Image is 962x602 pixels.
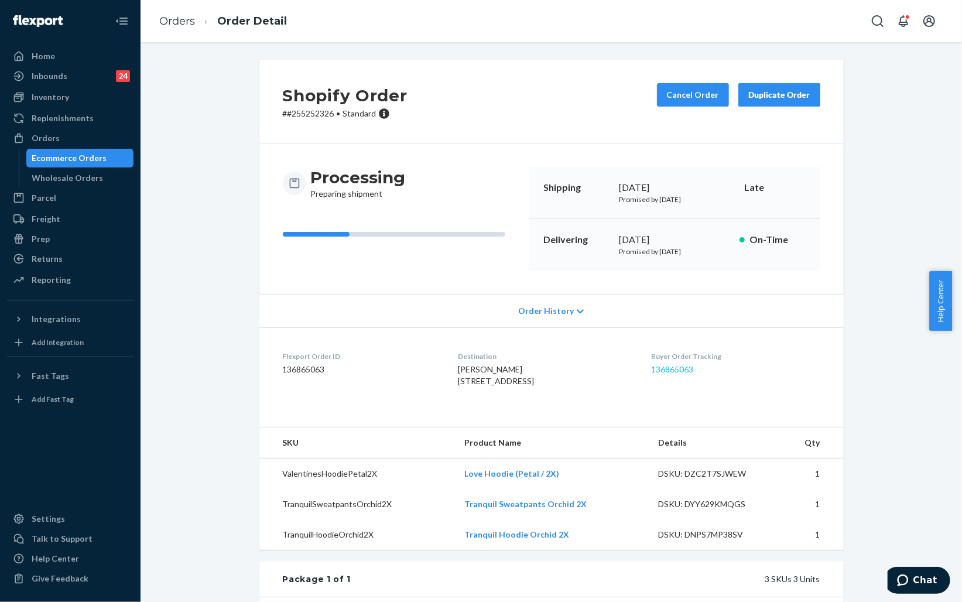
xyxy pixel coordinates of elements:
p: # #255252326 [283,108,408,119]
a: 136865063 [651,364,693,374]
th: Qty [778,427,844,459]
div: Returns [32,253,63,265]
span: Order History [518,305,574,317]
a: Inventory [7,88,133,107]
div: Wholesale Orders [32,172,104,184]
dt: Destination [458,351,632,361]
div: Integrations [32,313,81,325]
p: Promised by [DATE] [619,247,730,256]
a: Orders [159,15,195,28]
div: [DATE] [619,233,730,247]
a: Love Hoodie (Petal / 2X) [464,468,559,478]
a: Wholesale Orders [26,169,134,187]
div: Ecommerce Orders [32,152,107,164]
div: 3 SKUs 3 Units [351,573,820,585]
dt: Flexport Order ID [283,351,439,361]
div: Package 1 of 1 [283,573,351,585]
p: On-Time [749,233,806,247]
th: Product Name [455,427,649,459]
button: Open notifications [892,9,915,33]
div: Help Center [32,553,79,565]
td: 1 [778,459,844,490]
button: Integrations [7,310,133,329]
iframe: Opens a widget where you can chat to one of our agents [888,567,950,596]
div: Replenishments [32,112,94,124]
h2: Shopify Order [283,83,408,108]
a: Order Detail [217,15,287,28]
div: Settings [32,513,65,525]
span: [PERSON_NAME] [STREET_ADDRESS] [458,364,534,386]
div: 24 [116,70,130,82]
a: Tranquil Sweatpants Orchid 2X [464,499,587,509]
ol: breadcrumbs [150,4,296,39]
button: Duplicate Order [738,83,820,107]
div: Parcel [32,192,56,204]
a: Help Center [7,549,133,568]
div: Prep [32,233,50,245]
td: 1 [778,519,844,550]
dd: 136865063 [283,364,439,375]
p: Delivering [543,233,610,247]
div: DSKU: DYY629KMQGS [658,498,768,510]
a: Reporting [7,271,133,289]
div: DSKU: DNPS7MP38SV [658,529,768,541]
button: Open Search Box [866,9,889,33]
a: Prep [7,230,133,248]
button: Fast Tags [7,367,133,385]
a: Add Fast Tag [7,390,133,409]
div: Duplicate Order [748,89,810,101]
div: DSKU: DZC2T7SJWEW [658,468,768,480]
a: Replenishments [7,109,133,128]
a: Returns [7,249,133,268]
div: Fast Tags [32,370,69,382]
div: Freight [32,213,60,225]
td: 1 [778,489,844,519]
button: Close Navigation [110,9,133,33]
h3: Processing [311,167,406,188]
a: Settings [7,509,133,528]
a: Orders [7,129,133,148]
td: TranquilHoodieOrchid2X [259,519,455,550]
div: Inventory [32,91,69,103]
th: Details [649,427,778,459]
button: Cancel Order [657,83,729,107]
div: Preparing shipment [311,167,406,200]
span: Standard [343,108,376,118]
a: Tranquil Hoodie Orchid 2X [464,529,569,539]
div: Orders [32,132,60,144]
div: Add Fast Tag [32,394,74,404]
span: • [337,108,341,118]
p: Late [744,181,806,194]
th: SKU [259,427,455,459]
button: Give Feedback [7,569,133,588]
td: TranquilSweatpantsOrchid2X [259,489,455,519]
div: Add Integration [32,337,84,347]
div: Inbounds [32,70,67,82]
p: Shipping [543,181,610,194]
div: Reporting [32,274,71,286]
div: Give Feedback [32,573,88,584]
div: Home [32,50,55,62]
a: Ecommerce Orders [26,149,134,167]
a: Home [7,47,133,66]
button: Help Center [929,271,952,331]
a: Parcel [7,189,133,207]
a: Add Integration [7,333,133,352]
td: ValentinesHoodiePetal2X [259,459,455,490]
div: [DATE] [619,181,730,194]
img: Flexport logo [13,15,63,27]
dt: Buyer Order Tracking [651,351,820,361]
button: Open account menu [918,9,941,33]
a: Freight [7,210,133,228]
a: Inbounds24 [7,67,133,85]
button: Talk to Support [7,529,133,548]
div: Talk to Support [32,533,93,545]
p: Promised by [DATE] [619,194,730,204]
